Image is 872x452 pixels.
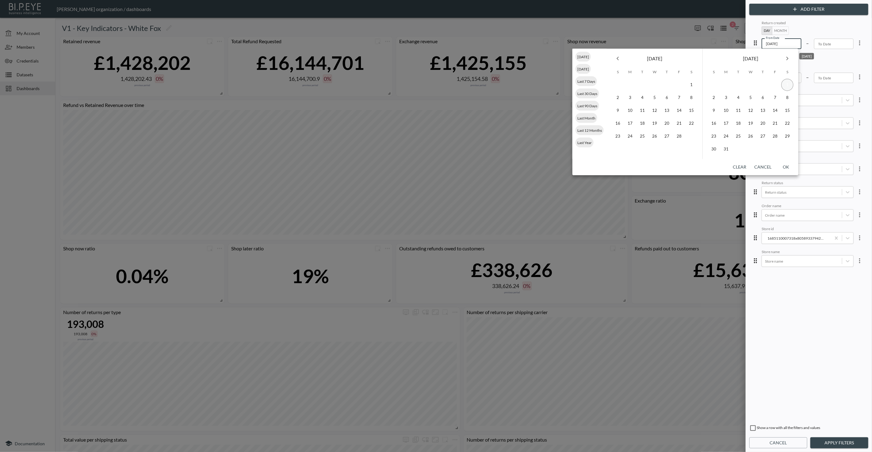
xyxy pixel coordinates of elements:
[647,54,662,63] span: [DATE]
[762,158,854,163] div: Shipping carrier
[781,52,794,65] button: Next month
[576,89,599,98] div: Last 30 Days
[720,143,732,155] button: 31
[721,66,732,78] span: Monday
[782,66,793,78] span: Saturday
[762,21,854,26] div: Return created
[814,39,854,49] input: YYYY-MM-DD
[766,36,779,40] label: From Date
[637,66,648,78] span: Tuesday
[762,180,854,186] div: Return status
[685,117,698,130] button: 22
[769,117,781,130] button: 21
[649,66,660,78] span: Wednesday
[762,226,866,244] div: 1685110007318x805893379428974600
[576,101,599,111] div: Last 90 Days
[720,117,732,130] button: 17
[733,66,744,78] span: Tuesday
[732,104,744,117] button: 11
[810,437,868,449] button: Apply Filters
[799,53,814,59] div: [DATE]
[576,125,604,135] div: Last 12 Months
[576,138,594,147] div: Last Year
[762,39,801,49] input: YYYY-MM-DD
[732,130,744,142] button: 25
[854,255,866,267] button: more
[673,92,685,104] button: 7
[757,117,769,130] button: 20
[769,104,781,117] button: 14
[744,92,757,104] button: 5
[776,161,796,173] button: OK
[757,92,769,104] button: 6
[685,79,698,91] button: 1
[708,92,720,104] button: 2
[781,104,794,117] button: 15
[743,54,758,63] span: [DATE]
[661,92,673,104] button: 6
[624,104,636,117] button: 10
[648,92,661,104] button: 5
[814,73,854,83] input: YYYY-MM-DD
[781,79,794,91] button: 1
[744,117,757,130] button: 19
[576,66,591,71] span: [DATE]
[576,140,594,145] span: Last Year
[720,130,732,142] button: 24
[757,104,769,117] button: 13
[854,117,866,129] button: more
[762,112,854,117] div: Shipping status
[854,37,866,49] button: more
[854,94,866,106] button: more
[576,76,597,86] div: Last 7 Days
[576,116,597,120] span: Last Month
[576,79,597,83] span: Last 7 Days
[624,92,636,104] button: 3
[762,203,854,209] div: Order name
[576,128,604,132] span: Last 12 Months
[612,130,624,142] button: 23
[854,71,866,83] button: more
[762,89,854,94] div: Return type
[686,66,697,78] span: Saturday
[576,91,599,96] span: Last 30 Days
[576,113,597,123] div: Last Month
[781,92,794,104] button: 8
[744,104,757,117] button: 12
[772,26,789,35] button: Month
[673,104,685,117] button: 14
[749,437,807,449] button: Cancel
[674,66,685,78] span: Friday
[612,117,624,130] button: 16
[806,74,809,81] p: –
[762,26,772,35] button: Day
[806,40,809,47] p: –
[765,235,828,242] div: 1685110007318x805893379428974600
[685,104,698,117] button: 15
[648,117,661,130] button: 19
[612,92,624,104] button: 2
[745,66,756,78] span: Wednesday
[732,117,744,130] button: 18
[624,130,636,142] button: 24
[685,92,698,104] button: 8
[612,66,623,78] span: Sunday
[708,143,720,155] button: 30
[708,104,720,117] button: 9
[854,232,866,244] button: more
[624,117,636,130] button: 17
[612,104,624,117] button: 9
[769,130,781,142] button: 28
[752,161,774,173] button: Cancel
[661,117,673,130] button: 20
[636,104,648,117] button: 11
[854,140,866,152] button: more
[576,52,591,62] div: [DATE]
[744,130,757,142] button: 26
[612,52,624,65] button: Previous month
[708,66,719,78] span: Sunday
[636,130,648,142] button: 25
[576,54,591,59] span: [DATE]
[762,249,854,255] div: Store name
[648,130,661,142] button: 26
